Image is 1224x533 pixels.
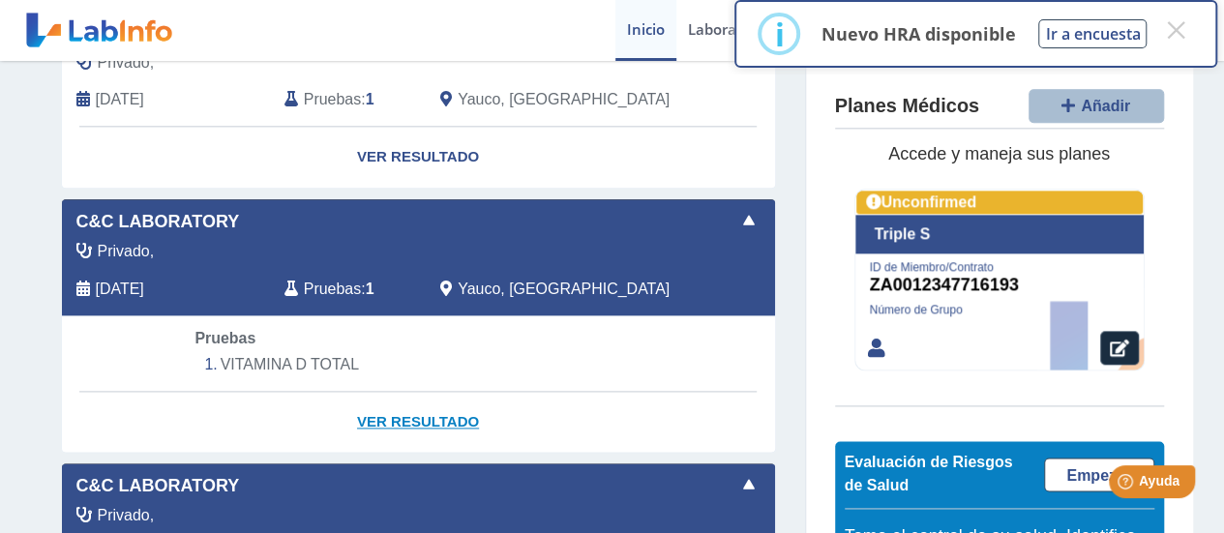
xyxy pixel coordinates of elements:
[821,22,1015,45] p: Nuevo HRA disponible
[1158,13,1193,47] button: Close this dialog
[76,473,240,499] span: C&C Laboratory
[270,278,426,301] div: :
[1052,458,1203,512] iframe: Help widget launcher
[62,392,775,453] a: Ver Resultado
[194,350,641,379] li: VITAMINA D TOTAL
[98,504,155,527] span: Privado,
[98,51,155,74] span: Privado,
[888,145,1110,164] span: Accede y maneja sus planes
[1081,99,1130,115] span: Añadir
[194,330,255,346] span: Pruebas
[304,88,361,111] span: Pruebas
[76,209,240,235] span: C&C Laboratory
[458,88,670,111] span: Yauco, PR
[366,281,374,297] b: 1
[1029,90,1164,124] button: Añadir
[835,95,979,118] h4: Planes Médicos
[458,278,670,301] span: Yauco, PR
[304,278,361,301] span: Pruebas
[98,240,155,263] span: Privado,
[366,91,374,107] b: 1
[96,88,144,111] span: 2025-08-16
[62,127,775,188] a: Ver Resultado
[270,88,426,111] div: :
[774,16,784,51] div: i
[845,455,1013,494] span: Evaluación de Riesgos de Salud
[96,278,144,301] span: 2025-02-18
[1044,458,1154,491] a: Empezar
[1038,19,1147,48] button: Ir a encuesta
